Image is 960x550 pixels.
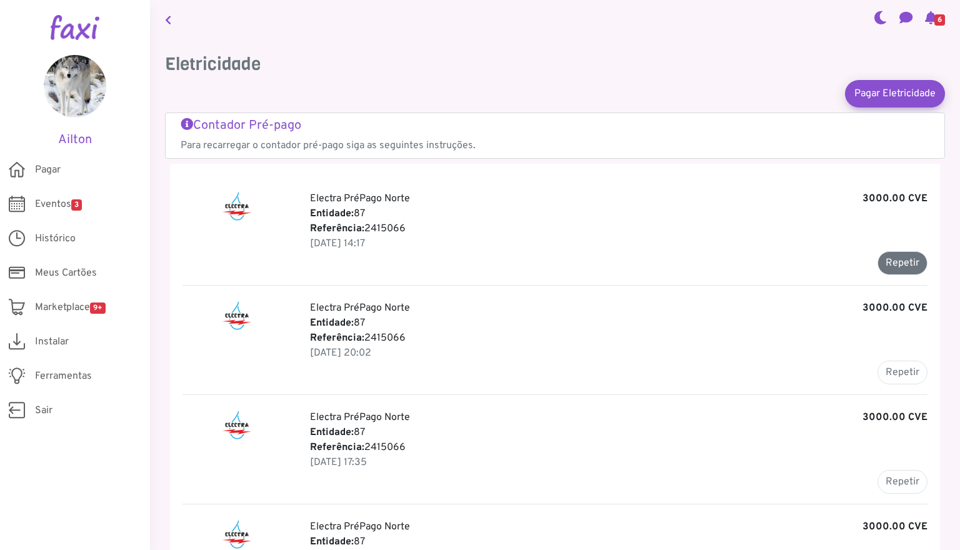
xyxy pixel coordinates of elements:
[90,302,106,314] span: 9+
[310,410,927,425] p: Electra PréPago Norte
[35,266,97,281] span: Meus Cartões
[19,55,131,147] a: Ailton
[310,536,354,548] b: Entidade:
[221,301,253,331] img: Electra PréPago Norte
[310,426,354,439] b: Entidade:
[310,440,927,455] p: 2415066
[934,14,945,26] span: 6
[877,470,927,494] button: Repetir
[35,231,76,246] span: Histórico
[221,410,253,440] img: Electra PréPago Norte
[181,138,929,153] p: Para recarregar o contador pré-pago siga as seguintes instruções.
[877,251,927,275] button: Repetir
[35,162,61,177] span: Pagar
[310,317,354,329] b: Entidade:
[310,534,927,549] p: 87
[862,519,927,534] b: 3000.00 CVE
[310,221,927,236] p: 2415066
[310,441,364,454] b: Referência:
[310,346,927,361] p: 25 Jul 2025, 21:02
[71,199,82,211] span: 3
[310,519,927,534] p: Electra PréPago Norte
[165,54,945,75] h3: Eletricidade
[35,197,82,212] span: Eventos
[35,300,106,315] span: Marketplace
[310,206,927,221] p: 87
[35,369,92,384] span: Ferramentas
[181,118,929,133] h5: Contador Pré-pago
[310,316,927,331] p: 87
[862,301,927,316] b: 3000.00 CVE
[845,80,945,107] a: Pagar Eletricidade
[35,334,69,349] span: Instalar
[310,331,927,346] p: 2415066
[181,118,929,153] a: Contador Pré-pago Para recarregar o contador pré-pago siga as seguintes instruções.
[310,222,364,235] b: Referência:
[310,455,927,470] p: 06 Jul 2025, 18:35
[35,403,52,418] span: Sair
[862,191,927,206] b: 3000.00 CVE
[19,132,131,147] h5: Ailton
[862,410,927,425] b: 3000.00 CVE
[221,519,253,549] img: Electra PréPago Norte
[310,191,927,206] p: Electra PréPago Norte
[310,425,927,440] p: 87
[310,236,927,251] p: 08 Aug 2025, 15:17
[221,191,253,221] img: Electra PréPago Norte
[310,332,364,344] b: Referência:
[877,361,927,384] button: Repetir
[310,301,927,316] p: Electra PréPago Norte
[310,207,354,220] b: Entidade:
